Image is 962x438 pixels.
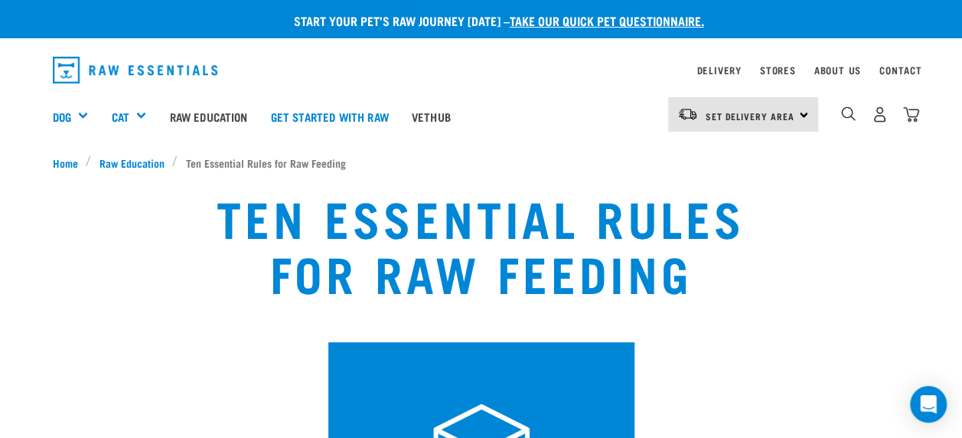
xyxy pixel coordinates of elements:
[259,86,400,147] a: Get started with Raw
[903,106,919,123] img: home-icon@2x.png
[41,51,922,90] nav: dropdown navigation
[91,155,172,171] a: Raw Education
[99,155,165,171] span: Raw Education
[760,67,796,73] a: Stores
[400,86,462,147] a: Vethub
[706,113,794,119] span: Set Delivery Area
[53,155,86,171] a: Home
[841,106,856,121] img: home-icon-1@2x.png
[814,67,860,73] a: About Us
[872,106,888,123] img: user.png
[53,155,910,171] nav: breadcrumbs
[158,86,259,147] a: Raw Education
[696,67,741,73] a: Delivery
[53,155,78,171] span: Home
[111,108,129,126] a: Cat
[677,107,698,121] img: van-moving.png
[53,57,218,83] img: Raw Essentials Logo
[188,189,774,299] h1: Ten Essential Rules for Raw Feeding
[910,386,947,423] div: Open Intercom Messenger
[53,108,71,126] a: Dog
[510,17,704,24] a: take our quick pet questionnaire.
[879,67,922,73] a: Contact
